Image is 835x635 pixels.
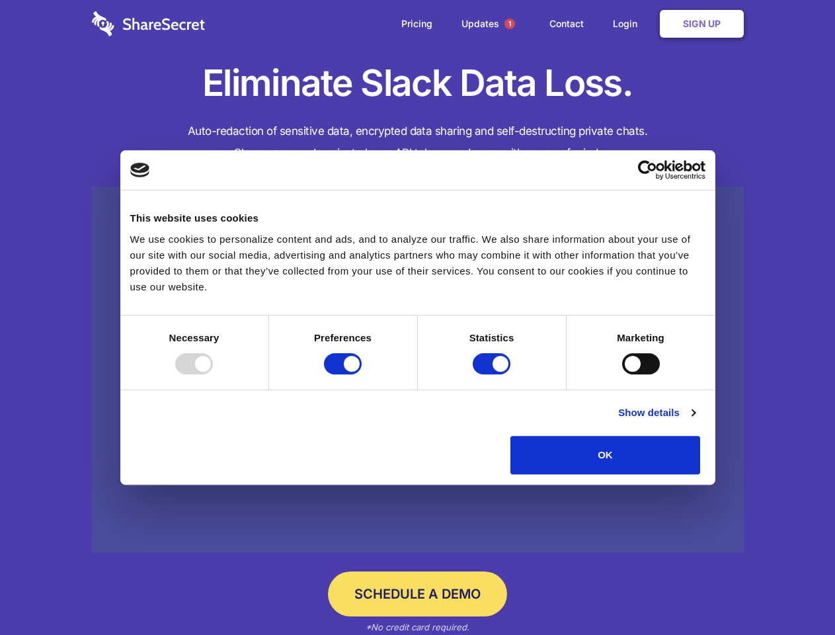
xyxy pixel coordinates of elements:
a: Sign Up [660,10,744,38]
img: logo-wordmark-white-trans-d4663122ce5f474addd5e946df7df03e33cb6a1c49d2221995e7729f52c070b2.svg [92,11,205,36]
a: Wistia video thumbnail [92,187,744,554]
strong: Marketing [617,332,664,343]
a: Show details [618,405,695,421]
strong: Necessary [169,332,219,343]
a: Usercentrics Cookiebot - opens in a new window [590,160,705,180]
div: This website uses cookies [130,210,705,226]
h1: Eliminate Slack Data Loss. [92,60,744,107]
img: logo [130,163,150,177]
a: Schedule a Demo [328,571,507,616]
a: Pricing [388,3,446,44]
h4: Auto-redaction of sensitive data, encrypted data sharing and self-destructing private chats. Shar... [92,120,744,164]
strong: Preferences [314,332,372,343]
div: We use cookies to personalize content and ads, and to analyze our traffic. We also share informat... [130,232,705,295]
em: *No credit card required. [366,622,469,632]
button: OK [510,436,700,474]
a: Login [600,3,657,44]
a: Contact [536,3,597,44]
span: 1 [504,19,515,29]
strong: Statistics [469,332,514,343]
